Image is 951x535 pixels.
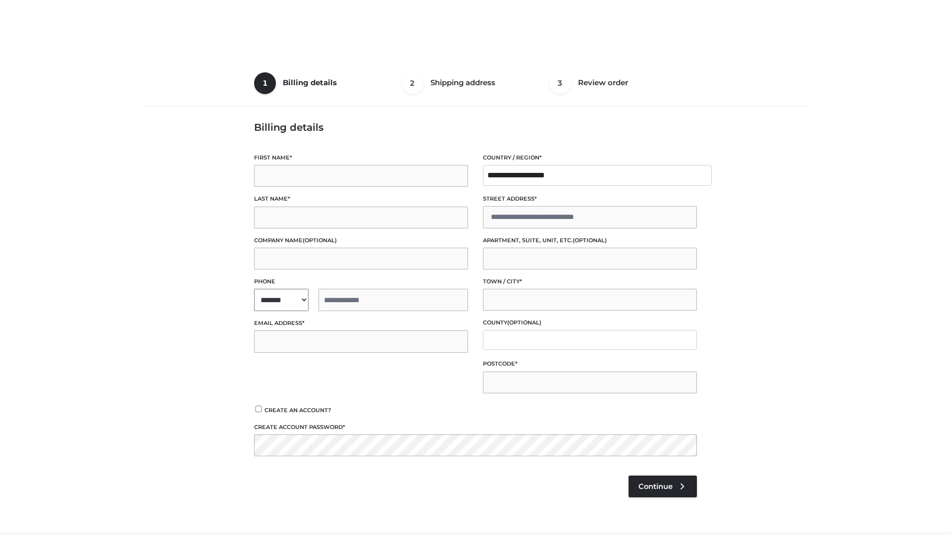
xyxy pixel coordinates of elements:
span: 1 [254,72,276,94]
span: (optional) [573,237,607,244]
span: Create an account? [264,407,331,414]
span: Shipping address [430,78,495,87]
label: Company name [254,236,468,245]
a: Continue [629,476,697,497]
h3: Billing details [254,121,697,133]
label: Postcode [483,359,697,369]
span: 3 [549,72,571,94]
label: Email address [254,319,468,328]
label: Street address [483,194,697,204]
label: Town / City [483,277,697,286]
input: Create an account? [254,406,263,412]
label: Apartment, suite, unit, etc. [483,236,697,245]
label: Last name [254,194,468,204]
span: 2 [402,72,423,94]
span: (optional) [507,319,541,326]
label: Phone [254,277,468,286]
span: (optional) [303,237,337,244]
label: County [483,318,697,327]
label: First name [254,153,468,162]
span: Continue [638,482,673,491]
label: Country / Region [483,153,697,162]
label: Create account password [254,423,697,432]
span: Billing details [283,78,337,87]
span: Review order [578,78,628,87]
